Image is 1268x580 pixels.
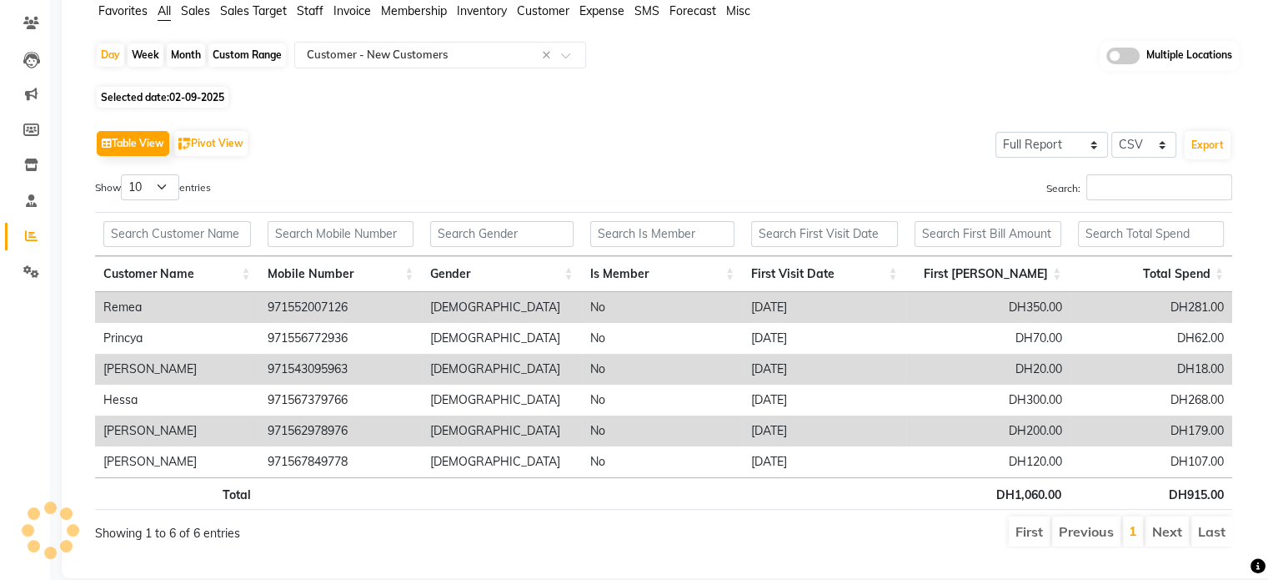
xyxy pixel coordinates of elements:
[103,221,251,247] input: Search Customer Name
[259,323,423,354] td: 971556772936
[422,416,581,446] td: [DEMOGRAPHIC_DATA]
[268,221,414,247] input: Search Mobile Number
[259,385,423,416] td: 971567379766
[181,3,210,18] span: Sales
[906,256,1070,292] th: First Bill Amount: activate to sort column ascending
[1070,385,1232,416] td: DH268.00
[906,385,1070,416] td: DH300.00
[582,354,743,385] td: No
[259,416,423,446] td: 971562978976
[906,446,1070,477] td: DH120.00
[582,292,743,323] td: No
[1070,256,1232,292] th: Total Spend: activate to sort column ascending
[1129,522,1137,539] a: 1
[669,3,716,18] span: Forecast
[743,256,906,292] th: First Visit Date: activate to sort column ascending
[1146,48,1232,64] span: Multiple Locations
[1086,174,1232,200] input: Search:
[582,446,743,477] td: No
[174,131,248,156] button: Pivot View
[1070,323,1232,354] td: DH62.00
[95,477,259,510] th: Total
[743,446,906,477] td: [DATE]
[169,91,224,103] span: 02-09-2025
[1070,354,1232,385] td: DH18.00
[178,138,191,150] img: pivot.png
[517,3,569,18] span: Customer
[259,354,423,385] td: 971543095963
[457,3,507,18] span: Inventory
[743,385,906,416] td: [DATE]
[167,43,205,67] div: Month
[95,174,211,200] label: Show entries
[751,221,898,247] input: Search First Visit Date
[906,323,1070,354] td: DH70.00
[259,446,423,477] td: 971567849778
[906,477,1070,510] th: DH1,060.00
[422,323,581,354] td: [DEMOGRAPHIC_DATA]
[158,3,171,18] span: All
[97,43,124,67] div: Day
[542,47,556,64] span: Clear all
[582,416,743,446] td: No
[1070,292,1232,323] td: DH281.00
[259,256,423,292] th: Mobile Number: activate to sort column ascending
[381,3,447,18] span: Membership
[582,385,743,416] td: No
[95,446,259,477] td: [PERSON_NAME]
[582,323,743,354] td: No
[220,3,287,18] span: Sales Target
[1185,131,1230,159] button: Export
[1070,446,1232,477] td: DH107.00
[95,323,259,354] td: Princya
[582,256,743,292] th: Is Member: activate to sort column ascending
[906,354,1070,385] td: DH20.00
[208,43,286,67] div: Custom Range
[333,3,371,18] span: Invoice
[95,416,259,446] td: [PERSON_NAME]
[743,416,906,446] td: [DATE]
[579,3,624,18] span: Expense
[422,446,581,477] td: [DEMOGRAPHIC_DATA]
[95,256,259,292] th: Customer Name: activate to sort column ascending
[95,292,259,323] td: Remea
[97,131,169,156] button: Table View
[743,354,906,385] td: [DATE]
[95,515,554,542] div: Showing 1 to 6 of 6 entries
[906,416,1070,446] td: DH200.00
[430,221,573,247] input: Search Gender
[422,385,581,416] td: [DEMOGRAPHIC_DATA]
[422,354,581,385] td: [DEMOGRAPHIC_DATA]
[915,221,1062,247] input: Search First Bill Amount
[726,3,750,18] span: Misc
[590,221,734,247] input: Search Is Member
[906,292,1070,323] td: DH350.00
[259,292,423,323] td: 971552007126
[297,3,323,18] span: Staff
[1078,221,1224,247] input: Search Total Spend
[98,3,148,18] span: Favorites
[1070,477,1232,510] th: DH915.00
[95,385,259,416] td: Hessa
[1070,416,1232,446] td: DH179.00
[743,292,906,323] td: [DATE]
[1046,174,1232,200] label: Search:
[95,354,259,385] td: [PERSON_NAME]
[422,256,581,292] th: Gender: activate to sort column ascending
[634,3,659,18] span: SMS
[97,87,228,108] span: Selected date:
[128,43,163,67] div: Week
[422,292,581,323] td: [DEMOGRAPHIC_DATA]
[743,323,906,354] td: [DATE]
[121,174,179,200] select: Showentries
